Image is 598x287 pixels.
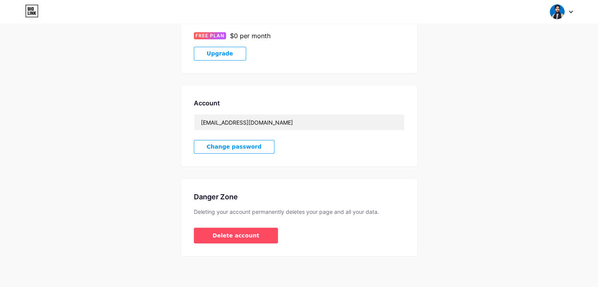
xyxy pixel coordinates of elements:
[207,50,233,57] span: Upgrade
[194,47,246,61] button: Upgrade
[194,98,405,108] div: Account
[194,208,405,215] div: Deleting your account permanently deletes your page and all your data.
[194,228,278,243] button: Delete account
[194,191,405,202] div: Danger Zone
[207,143,262,150] span: Change password
[194,140,275,154] button: Change password
[194,114,404,130] input: Email
[230,31,270,40] div: $0 per month
[195,32,224,39] span: FREE PLAN
[550,4,565,19] img: anamikaguala
[213,232,259,240] span: Delete account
